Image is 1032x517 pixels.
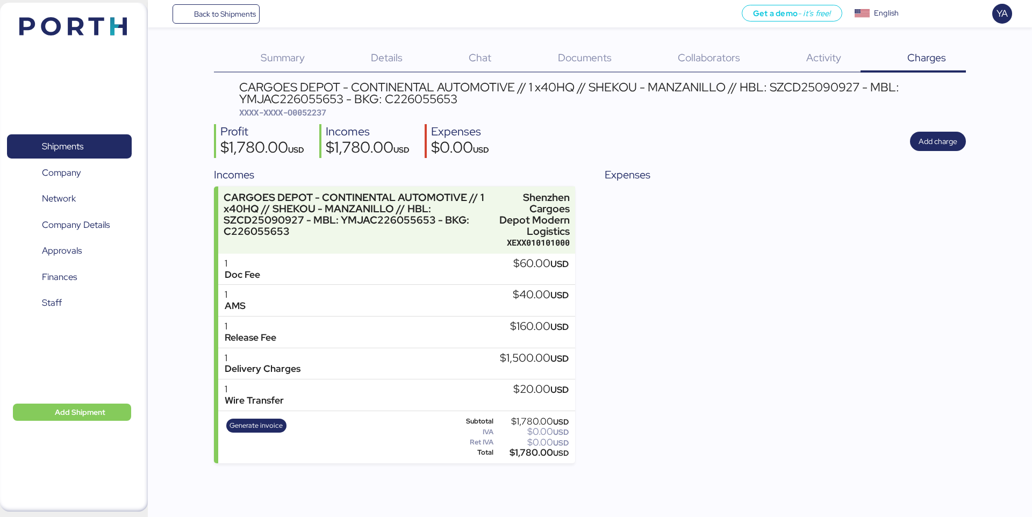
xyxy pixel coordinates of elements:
div: $1,780.00 [496,418,569,426]
a: Finances [7,264,132,289]
div: $1,780.00 [326,140,410,158]
span: Activity [806,51,841,64]
div: $0.00 [431,140,489,158]
span: Summary [261,51,305,64]
div: Release Fee [225,332,276,343]
a: Approvals [7,239,132,263]
span: Generate invoice [230,420,283,432]
div: Ret IVA [453,439,494,446]
span: Details [371,51,403,64]
span: USD [550,321,569,333]
div: Wire Transfer [225,395,284,406]
div: IVA [453,428,494,436]
a: Company Details [7,212,132,237]
span: USD [288,145,304,155]
span: YA [997,6,1008,20]
div: $0.00 [496,428,569,436]
a: Shipments [7,134,132,159]
a: Staff [7,291,132,315]
a: Back to Shipments [173,4,260,24]
span: Back to Shipments [194,8,256,20]
span: USD [550,384,569,396]
span: Network [42,191,76,206]
div: Incomes [214,167,575,183]
span: Company [42,165,81,181]
span: Finances [42,269,77,285]
div: 1 [225,353,300,364]
a: Company [7,160,132,185]
span: USD [550,353,569,364]
button: Generate invoice [226,419,286,433]
div: $1,500.00 [500,353,569,364]
div: $1,780.00 [220,140,304,158]
span: USD [550,258,569,270]
span: XXXX-XXXX-O0052237 [239,107,326,118]
span: USD [473,145,489,155]
div: Incomes [326,124,410,140]
span: USD [550,289,569,301]
span: Staff [42,295,62,311]
div: Expenses [605,167,965,183]
span: Chat [469,51,491,64]
div: XEXX010101000 [499,237,570,248]
div: Doc Fee [225,269,260,281]
span: Add charge [919,135,957,148]
div: 1 [225,321,276,332]
span: USD [393,145,410,155]
span: USD [553,438,569,448]
div: 1 [225,258,260,269]
span: USD [553,427,569,437]
span: Add Shipment [55,406,105,419]
div: 1 [225,289,246,300]
div: $40.00 [513,289,569,301]
div: Total [453,449,494,456]
div: CARGOES DEPOT - CONTINENTAL AUTOMOTIVE // 1 x40HQ // SHEKOU - MANZANILLO // HBL: SZCD25090927 - M... [239,81,966,105]
span: Company Details [42,217,110,233]
span: Shipments [42,139,83,154]
span: Documents [558,51,612,64]
div: CARGOES DEPOT - CONTINENTAL AUTOMOTIVE // 1 x40HQ // SHEKOU - MANZANILLO // HBL: SZCD25090927 - M... [224,192,493,238]
span: Charges [907,51,946,64]
div: $20.00 [513,384,569,396]
div: English [874,8,899,19]
div: $60.00 [513,258,569,270]
a: Network [7,186,132,211]
span: Approvals [42,243,82,258]
div: $0.00 [496,439,569,447]
div: 1 [225,384,284,395]
div: $1,780.00 [496,449,569,457]
span: USD [553,448,569,458]
div: Delivery Charges [225,363,300,375]
div: Profit [220,124,304,140]
div: Subtotal [453,418,494,425]
span: Collaborators [678,51,740,64]
button: Add charge [910,132,966,151]
span: USD [553,417,569,427]
div: Shenzhen Cargoes Depot Modern Logistics [499,192,570,238]
div: AMS [225,300,246,312]
button: Menu [154,5,173,23]
div: Expenses [431,124,489,140]
div: $160.00 [510,321,569,333]
button: Add Shipment [13,404,131,421]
